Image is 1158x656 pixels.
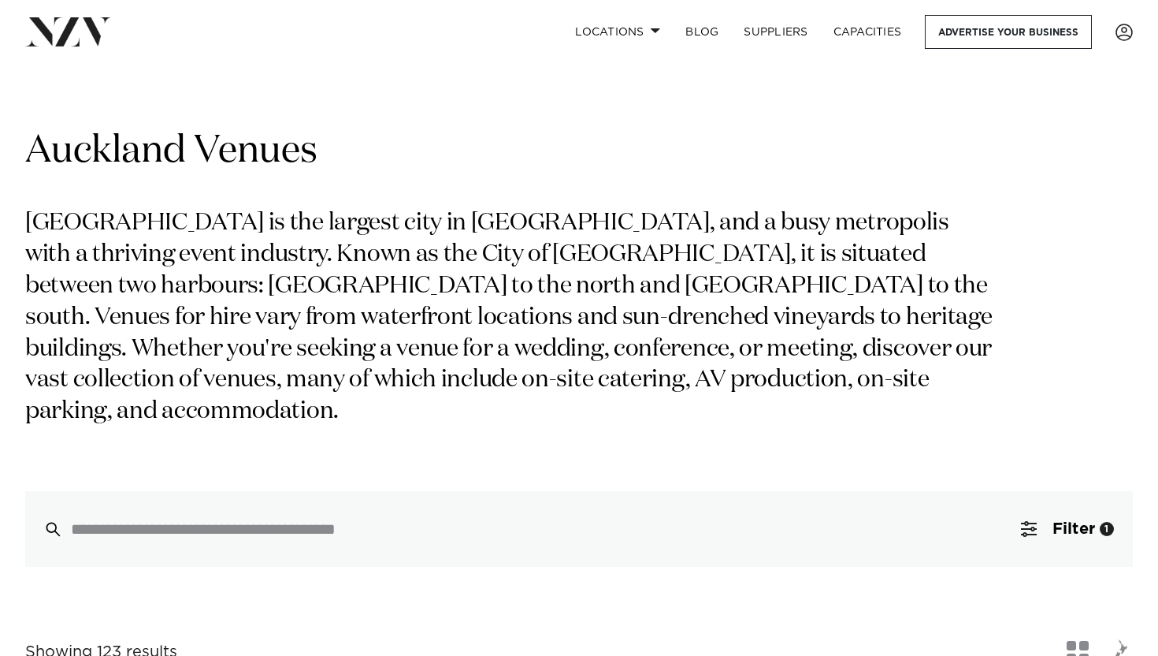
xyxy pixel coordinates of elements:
button: Filter1 [1002,491,1133,567]
h1: Auckland Venues [25,127,1133,177]
p: [GEOGRAPHIC_DATA] is the largest city in [GEOGRAPHIC_DATA], and a busy metropolis with a thriving... [25,208,999,428]
img: nzv-logo.png [25,17,111,46]
span: Filter [1052,521,1095,537]
a: Locations [562,15,673,49]
a: BLOG [673,15,731,49]
div: 1 [1100,522,1114,536]
a: Capacities [821,15,915,49]
a: Advertise your business [925,15,1092,49]
a: SUPPLIERS [731,15,820,49]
